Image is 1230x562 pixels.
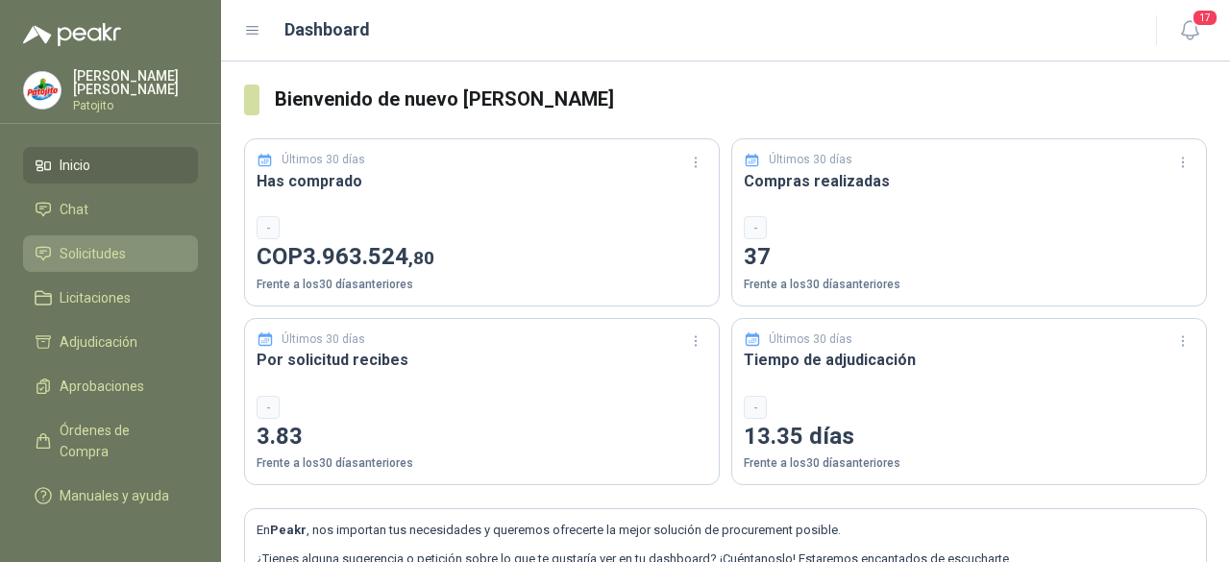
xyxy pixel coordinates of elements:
[769,151,852,169] p: Últimos 30 días
[60,376,144,397] span: Aprobaciones
[744,239,1194,276] p: 37
[60,331,137,353] span: Adjudicación
[744,216,767,239] div: -
[275,85,1208,114] h3: Bienvenido de nuevo [PERSON_NAME]
[23,368,198,404] a: Aprobaciones
[60,199,88,220] span: Chat
[769,330,852,349] p: Últimos 30 días
[73,100,198,111] p: Patojito
[257,521,1194,540] p: En , nos importan tus necesidades y queremos ofrecerte la mejor solución de procurement posible.
[23,324,198,360] a: Adjudicación
[73,69,198,96] p: [PERSON_NAME] [PERSON_NAME]
[257,348,707,372] h3: Por solicitud recibes
[60,243,126,264] span: Solicitudes
[744,348,1194,372] h3: Tiempo de adjudicación
[744,169,1194,193] h3: Compras realizadas
[23,191,198,228] a: Chat
[60,287,131,308] span: Licitaciones
[284,16,370,43] h1: Dashboard
[23,235,198,272] a: Solicitudes
[257,239,707,276] p: COP
[744,454,1194,473] p: Frente a los 30 días anteriores
[60,485,169,506] span: Manuales y ayuda
[1172,13,1207,48] button: 17
[60,420,180,462] span: Órdenes de Compra
[744,276,1194,294] p: Frente a los 30 días anteriores
[408,247,434,269] span: ,80
[257,396,280,419] div: -
[23,280,198,316] a: Licitaciones
[23,147,198,183] a: Inicio
[257,454,707,473] p: Frente a los 30 días anteriores
[744,396,767,419] div: -
[23,412,198,470] a: Órdenes de Compra
[303,243,434,270] span: 3.963.524
[270,523,307,537] b: Peakr
[257,276,707,294] p: Frente a los 30 días anteriores
[24,72,61,109] img: Company Logo
[257,419,707,455] p: 3.83
[1192,9,1218,27] span: 17
[60,155,90,176] span: Inicio
[282,151,365,169] p: Últimos 30 días
[744,419,1194,455] p: 13.35 días
[282,330,365,349] p: Últimos 30 días
[23,477,198,514] a: Manuales y ayuda
[257,216,280,239] div: -
[23,23,121,46] img: Logo peakr
[257,169,707,193] h3: Has comprado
